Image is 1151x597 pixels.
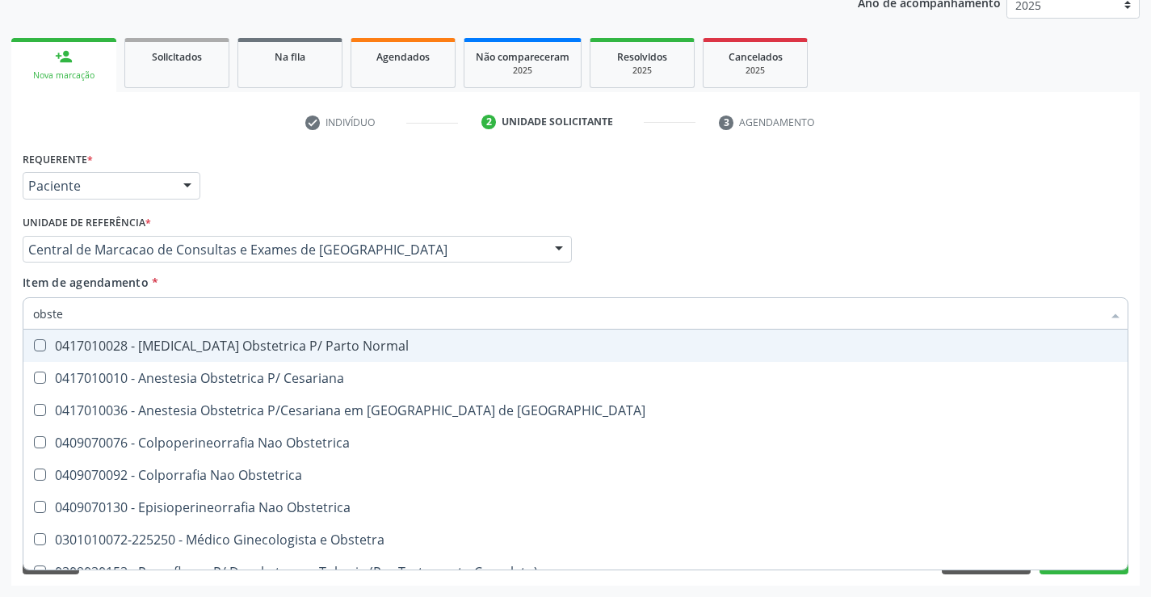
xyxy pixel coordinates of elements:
[33,372,1118,385] div: 0417010010 - Anestesia Obstetrica P/ Cesariana
[28,242,539,258] span: Central de Marcacao de Consultas e Exames de [GEOGRAPHIC_DATA]
[33,436,1118,449] div: 0409070076 - Colpoperineorrafia Nao Obstetrica
[729,50,783,64] span: Cancelados
[715,65,796,77] div: 2025
[275,50,305,64] span: Na fila
[23,69,105,82] div: Nova marcação
[55,48,73,65] div: person_add
[602,65,683,77] div: 2025
[33,404,1118,417] div: 0417010036 - Anestesia Obstetrica P/Cesariana em [GEOGRAPHIC_DATA] de [GEOGRAPHIC_DATA]
[152,50,202,64] span: Solicitados
[502,115,613,129] div: Unidade solicitante
[481,115,496,129] div: 2
[23,275,149,290] span: Item de agendamento
[33,501,1118,514] div: 0409070130 - Episioperineorrafia Nao Obstetrica
[23,147,93,172] label: Requerente
[476,50,569,64] span: Não compareceram
[28,178,167,194] span: Paciente
[376,50,430,64] span: Agendados
[476,65,569,77] div: 2025
[617,50,667,64] span: Resolvidos
[33,469,1118,481] div: 0409070092 - Colporrafia Nao Obstetrica
[33,297,1102,330] input: Buscar por procedimentos
[23,211,151,236] label: Unidade de referência
[33,565,1118,578] div: 0309030153 - Persuflacao P/ Desobstrucao Tubaria (Por Tratamento Completo)
[33,339,1118,352] div: 0417010028 - [MEDICAL_DATA] Obstetrica P/ Parto Normal
[33,533,1118,546] div: 0301010072-225250 - Médico Ginecologista e Obstetra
